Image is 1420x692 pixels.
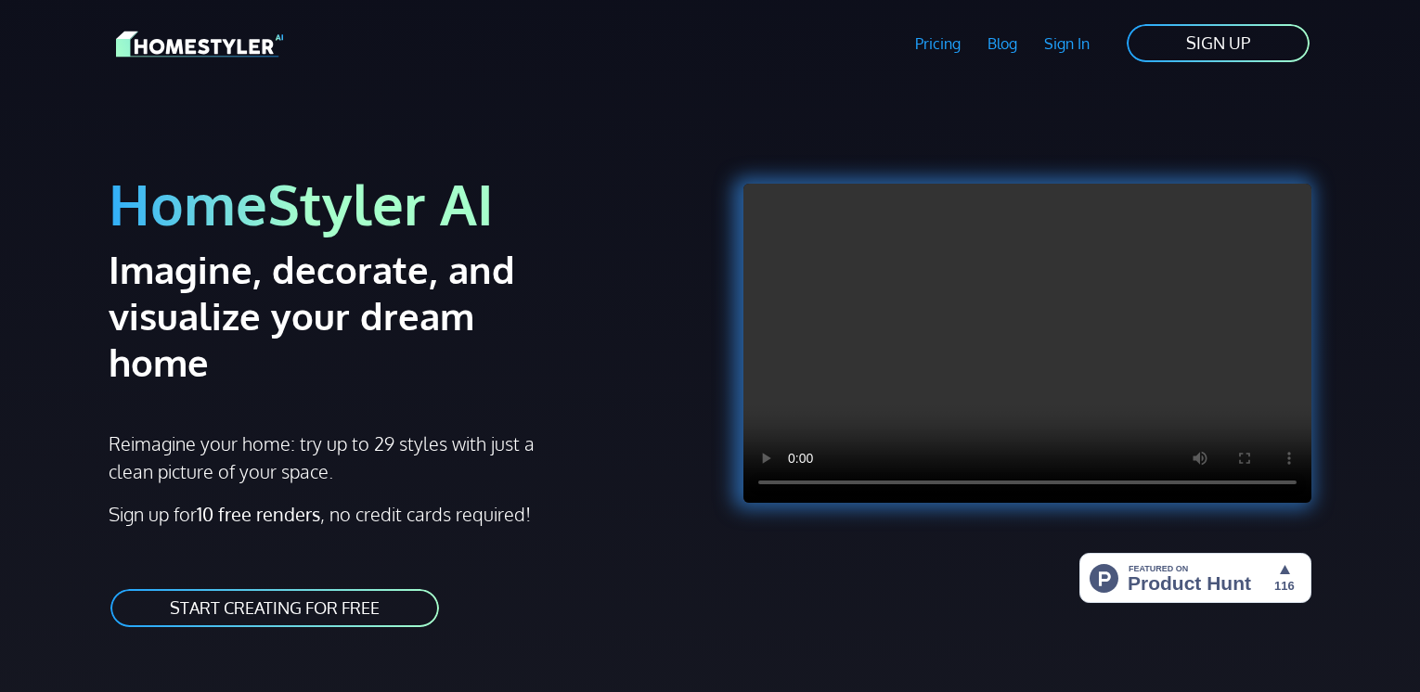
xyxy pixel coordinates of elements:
[109,246,581,385] h2: Imagine, decorate, and visualize your dream home
[197,502,320,526] strong: 10 free renders
[1125,22,1311,64] a: SIGN UP
[109,429,551,485] p: Reimagine your home: try up to 29 styles with just a clean picture of your space.
[109,169,699,238] h1: HomeStyler AI
[1030,22,1103,65] a: Sign In
[974,22,1030,65] a: Blog
[902,22,975,65] a: Pricing
[116,28,283,60] img: HomeStyler AI logo
[109,500,699,528] p: Sign up for , no credit cards required!
[109,587,441,629] a: START CREATING FOR FREE
[1079,553,1311,603] img: HomeStyler AI - Interior Design Made Easy: One Click to Your Dream Home | Product Hunt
